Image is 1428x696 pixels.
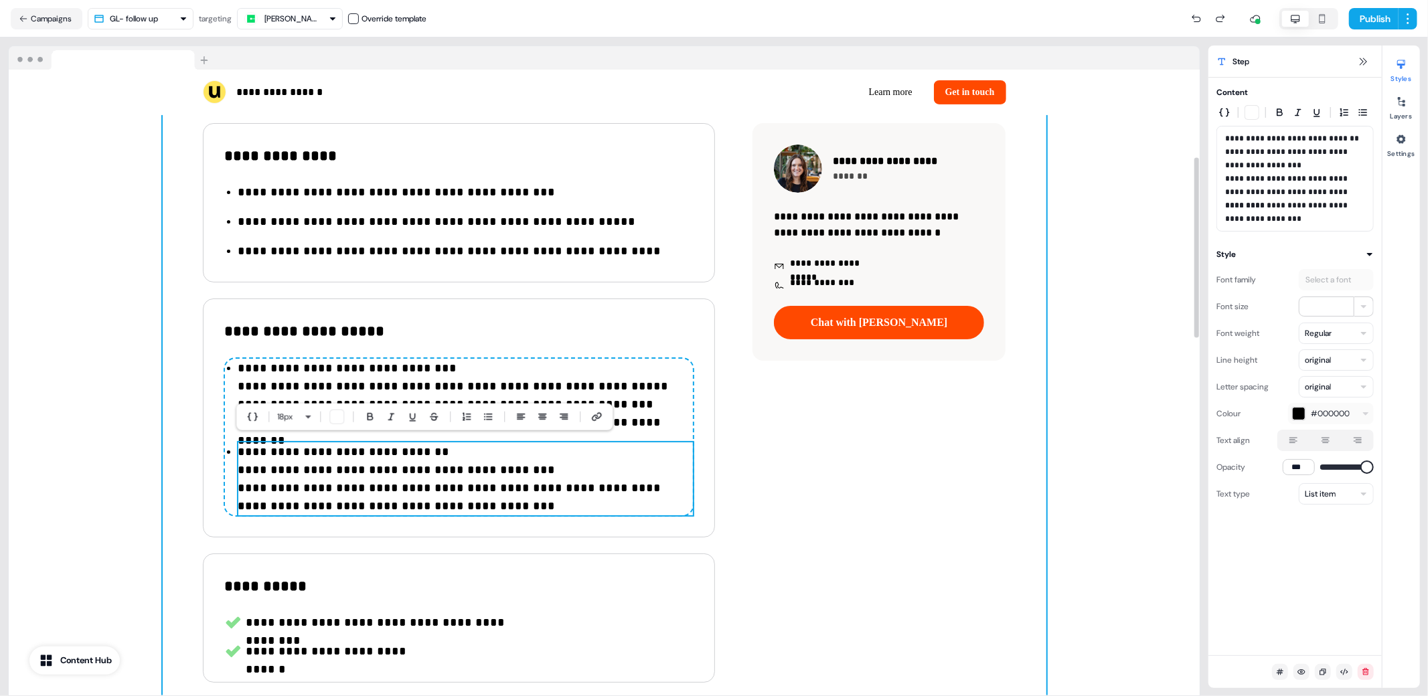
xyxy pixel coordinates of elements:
[1299,269,1374,290] button: Select a font
[1216,323,1259,344] div: Font weight
[225,614,241,630] img: Icon
[1216,430,1250,451] div: Text align
[362,12,426,25] div: Override template
[277,410,293,424] span: 18 px
[1216,248,1374,261] button: Style
[1382,54,1420,83] button: Styles
[774,281,785,292] img: Icon
[1216,483,1250,505] div: Text type
[264,12,318,25] div: [PERSON_NAME]
[1233,55,1249,68] span: Step
[1216,269,1256,290] div: Font family
[1305,353,1331,367] div: original
[1382,128,1420,158] button: Settings
[9,46,214,70] img: Browser topbar
[1216,248,1236,261] div: Style
[610,80,1006,104] div: Learn moreGet in touch
[1216,296,1249,317] div: Font size
[237,8,343,29] button: [PERSON_NAME]
[1216,403,1241,424] div: Colour
[1305,380,1331,394] div: original
[1305,327,1332,340] div: Regular
[1349,8,1399,29] button: Publish
[60,654,112,667] div: Content Hub
[11,8,82,29] button: Campaigns
[1305,487,1336,501] div: List item
[1311,407,1350,420] span: #000000
[1216,349,1257,371] div: Line height
[225,643,241,659] img: Icon
[199,12,232,25] div: targeting
[774,306,985,339] button: Chat with [PERSON_NAME]
[1216,456,1245,478] div: Opacity
[858,80,923,104] button: Learn more
[29,646,120,675] button: Content Hub
[1288,403,1374,424] button: #000000
[1303,273,1354,286] div: Select a font
[110,12,158,25] div: GL- follow up
[934,80,1006,104] button: Get in touch
[1216,376,1269,398] div: Letter spacing
[272,409,304,425] button: 18px
[774,262,785,272] img: Icon
[774,145,822,193] img: Contact photo
[1382,91,1420,120] button: Layers
[1216,86,1248,99] div: Content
